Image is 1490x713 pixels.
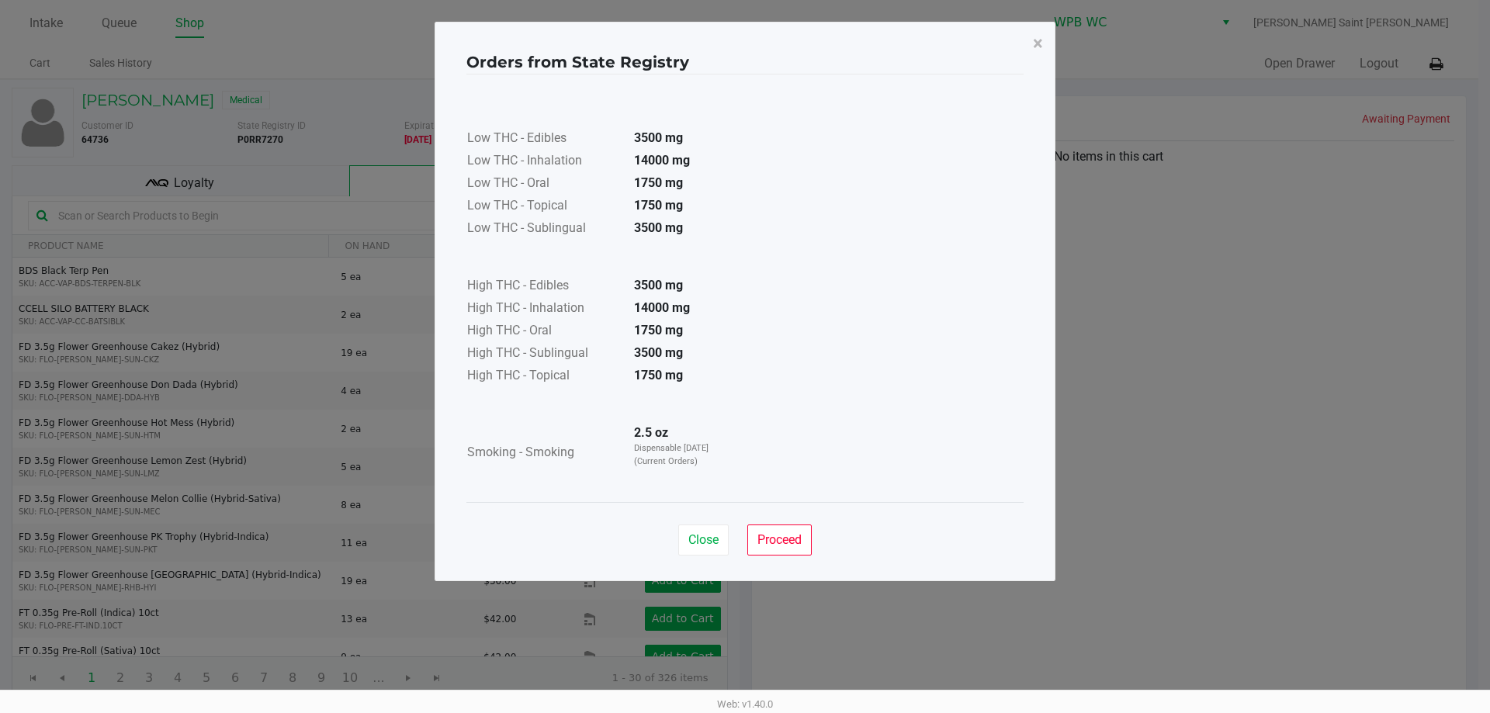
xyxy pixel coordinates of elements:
button: Close [1020,22,1055,65]
td: High THC - Edibles [466,275,622,298]
strong: 3500 mg [634,130,683,145]
strong: 1750 mg [634,198,683,213]
strong: 1750 mg [634,323,683,337]
strong: 14000 mg [634,153,690,168]
h4: Orders from State Registry [466,50,689,74]
td: Low THC - Oral [466,173,622,196]
p: Dispensable [DATE] (Current Orders) [634,442,718,468]
strong: 3500 mg [634,345,683,360]
td: High THC - Sublingual [466,343,622,365]
td: Low THC - Topical [466,196,622,218]
strong: 2.5 oz [634,425,668,440]
span: Web: v1.40.0 [717,698,773,710]
td: Smoking - Smoking [466,423,622,483]
span: Proceed [757,532,802,547]
button: Close [678,524,729,556]
td: Low THC - Inhalation [466,151,622,173]
td: High THC - Oral [466,320,622,343]
strong: 1750 mg [634,368,683,382]
span: × [1033,33,1043,54]
strong: 3500 mg [634,278,683,292]
strong: 1750 mg [634,175,683,190]
td: High THC - Topical [466,365,622,388]
strong: 3500 mg [634,220,683,235]
button: Proceed [747,524,812,556]
td: High THC - Inhalation [466,298,622,320]
span: Close [688,532,719,547]
td: Low THC - Sublingual [466,218,622,241]
td: Low THC - Edibles [466,128,622,151]
strong: 14000 mg [634,300,690,315]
